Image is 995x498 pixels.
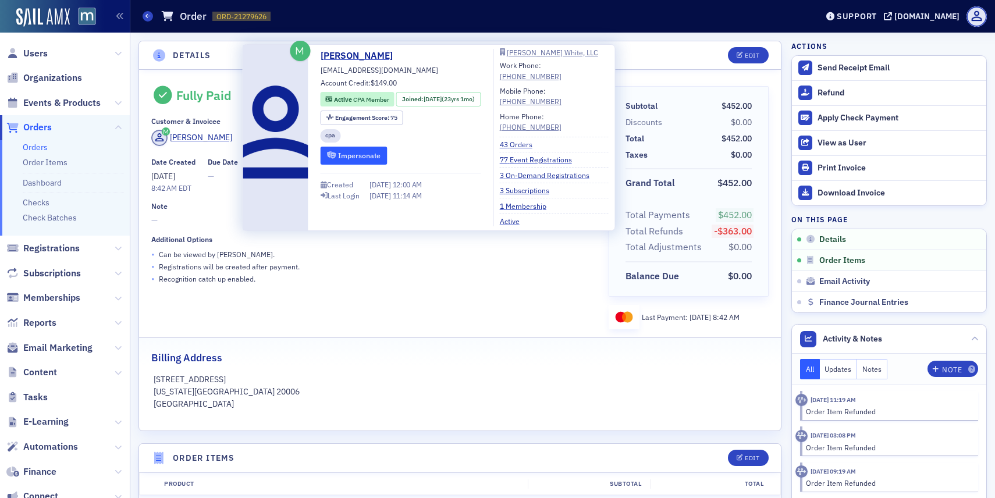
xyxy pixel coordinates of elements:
a: Orders [6,121,52,134]
div: Grand Total [626,176,675,190]
span: Automations [23,440,78,453]
div: Total [626,133,644,145]
a: Checks [23,197,49,208]
time: 10/14/2025 11:19 AM [811,396,856,404]
span: Taxes [626,149,652,161]
img: mastercard [613,309,636,325]
div: Activity [795,465,808,478]
a: Organizations [6,72,82,84]
div: Date Created [151,158,196,166]
span: — [208,170,238,183]
span: Finance Journal Entries [819,297,908,308]
time: 8/27/2025 09:19 AM [811,467,856,475]
span: Joined : [402,95,424,104]
a: Reports [6,316,56,329]
span: $0.00 [728,270,752,282]
div: Additional Options [151,235,212,244]
span: Activity & Notes [823,333,882,345]
div: Order Item Refunded [806,406,971,417]
div: Edit [745,455,759,461]
a: Automations [6,440,78,453]
div: Order Item Refunded [806,442,971,453]
div: Created [327,182,353,188]
span: Engagement Score : [335,113,390,122]
span: [DATE] [151,171,175,182]
span: -$363.00 [714,225,752,237]
div: Total Refunds [626,225,683,239]
button: Impersonate [321,147,388,165]
h4: Details [173,49,211,62]
h4: On this page [791,214,987,225]
span: Content [23,366,57,379]
div: Product [156,479,528,489]
span: Grand Total [626,176,679,190]
a: 3 On-Demand Registrations [500,170,598,180]
div: Subtotal [528,479,650,489]
a: [PHONE_NUMBER] [500,122,562,132]
time: 10/8/2025 03:08 PM [811,431,856,439]
a: Events & Products [6,97,101,109]
div: Joined: 2002-09-06 00:00:00 [396,92,481,106]
div: [PERSON_NAME] White, LLC [507,49,598,56]
a: Content [6,366,57,379]
time: 8:42 AM [151,183,177,193]
span: Finance [23,465,56,478]
div: Mobile Phone: [500,86,562,107]
a: [PHONE_NUMBER] [500,96,562,106]
a: 43 Orders [500,139,541,150]
a: Email Marketing [6,342,93,354]
div: Refund [818,88,980,98]
a: [PERSON_NAME] [151,130,232,146]
span: [DATE] [369,180,393,189]
a: Print Invoice [792,155,986,180]
h1: Order [180,9,207,23]
span: — [151,215,592,227]
a: Subscriptions [6,267,81,280]
a: Active [500,216,528,226]
div: Due Date [208,158,238,166]
span: Memberships [23,291,80,304]
span: Subtotal [626,100,662,112]
span: $0.00 [731,150,752,160]
span: [DATE] [369,191,393,200]
div: Taxes [626,149,648,161]
a: Active CPA Member [325,95,389,104]
div: 75 [335,115,397,121]
span: Tasks [23,391,48,404]
span: $452.00 [717,177,752,188]
a: [PERSON_NAME] White, LLC [500,49,609,56]
div: Work Phone: [500,60,562,81]
a: SailAMX [16,8,70,27]
button: Apply Check Payment [792,105,986,130]
a: Registrations [6,242,80,255]
div: (23yrs 1mo) [424,95,475,104]
span: $0.00 [731,117,752,127]
div: Send Receipt Email [818,63,980,73]
div: Last Payment: [642,312,740,322]
span: [DATE] [690,312,713,322]
span: Email Marketing [23,342,93,354]
div: [DOMAIN_NAME] [894,11,960,22]
span: Subscriptions [23,267,81,280]
button: [DOMAIN_NAME] [884,12,964,20]
div: Last Login [328,193,360,199]
span: [EMAIL_ADDRESS][DOMAIN_NAME] [321,65,438,75]
div: Note [942,367,962,373]
p: Can be viewed by [PERSON_NAME] . [159,249,275,259]
div: Customer & Invoicee [151,117,221,126]
span: Reports [23,316,56,329]
a: [PHONE_NUMBER] [500,71,562,81]
span: EDT [177,183,191,193]
div: Order Item Refunded [806,478,971,488]
div: View as User [818,138,980,148]
span: Discounts [626,116,666,129]
span: Orders [23,121,52,134]
div: Subtotal [626,100,658,112]
button: Updates [820,359,858,379]
button: Notes [857,359,887,379]
p: [STREET_ADDRESS] [154,373,767,386]
div: cpa [321,129,341,143]
div: Engagement Score: 75 [321,111,403,125]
